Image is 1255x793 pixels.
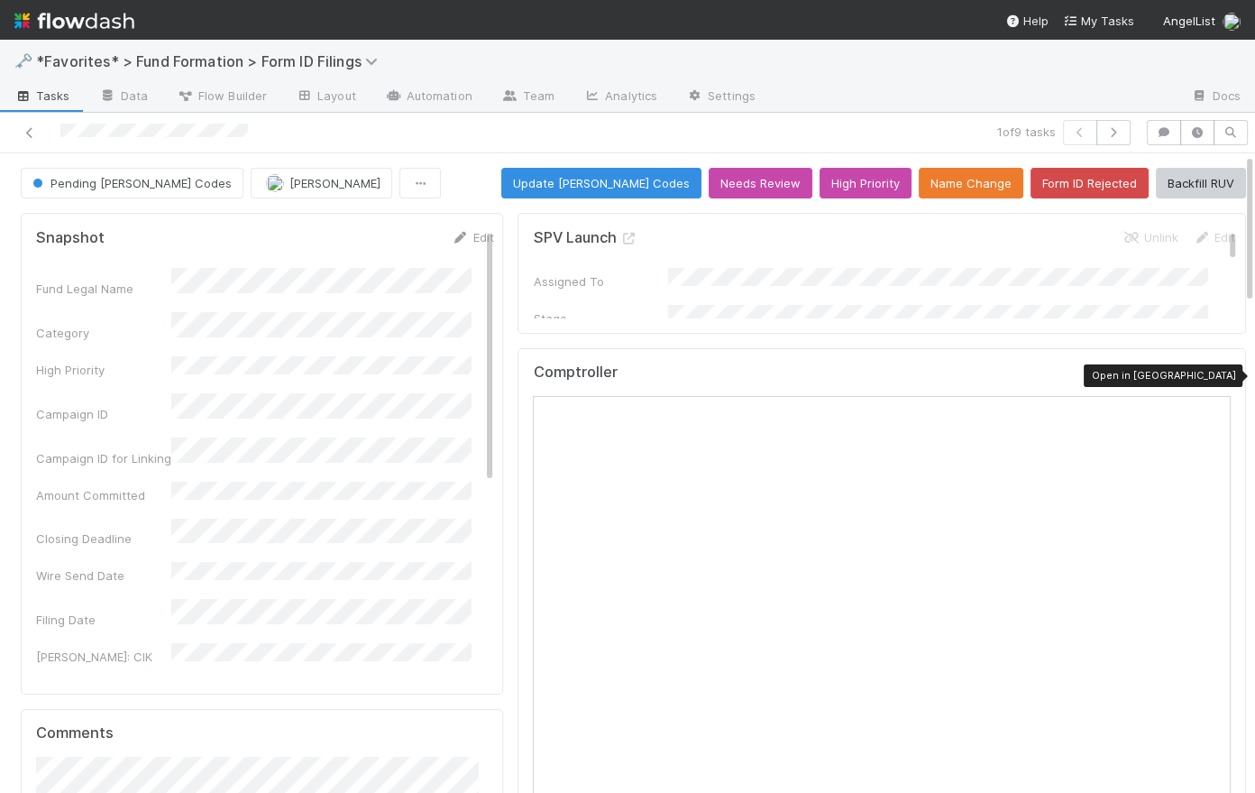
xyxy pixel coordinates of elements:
h5: Comptroller [533,364,617,382]
div: Assigned To [533,272,668,290]
button: Needs Review [709,168,812,198]
div: Help [1005,12,1049,30]
img: avatar_7d33b4c2-6dd7-4bf3-9761-6f087fa0f5c6.png [266,174,284,192]
a: Edit [1193,230,1235,244]
div: Stage [533,309,668,327]
span: [PERSON_NAME] [289,176,380,190]
h5: Comments [36,724,488,742]
h5: SPV Launch [533,229,637,247]
img: avatar_b467e446-68e1-4310-82a7-76c532dc3f4b.png [1223,13,1241,31]
a: Team [487,83,569,112]
button: Form ID Rejected [1031,168,1149,198]
div: Amount Committed [36,486,171,504]
button: Pending [PERSON_NAME] Codes [21,168,243,198]
a: Automation [371,83,487,112]
h5: Snapshot [36,229,105,247]
div: Closing Deadline [36,530,171,548]
a: Layout [281,83,371,112]
div: Campaign ID [36,405,171,423]
button: [PERSON_NAME] [251,168,392,198]
div: High Priority [36,361,171,379]
span: Pending [PERSON_NAME] Codes [29,176,232,190]
div: Campaign ID for Linking [36,449,171,467]
span: Flow Builder [177,87,267,105]
a: Data [85,83,162,112]
div: [PERSON_NAME]: CIK [36,648,171,666]
span: Tasks [14,87,70,105]
span: *Favorites* > Fund Formation > Form ID Filings [36,52,387,70]
span: My Tasks [1063,14,1134,28]
div: Category [36,324,171,342]
div: Fund Legal Name [36,280,171,298]
img: logo-inverted-e16ddd16eac7371096b0.svg [14,5,134,36]
a: My Tasks [1063,12,1134,30]
a: Unlink [1122,230,1178,244]
span: 🗝️ [14,53,32,69]
span: AngelList [1163,14,1215,28]
span: 1 of 9 tasks [997,123,1056,141]
button: High Priority [820,168,911,198]
a: Edit [451,230,493,244]
button: Backfill RUV [1156,168,1246,198]
a: Docs [1177,83,1255,112]
div: Wire Send Date [36,567,171,585]
button: Update [PERSON_NAME] Codes [501,168,701,198]
a: Analytics [569,83,672,112]
button: Name Change [919,168,1023,198]
a: Settings [672,83,770,112]
a: Flow Builder [162,83,281,112]
div: Filing Date [36,611,171,629]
